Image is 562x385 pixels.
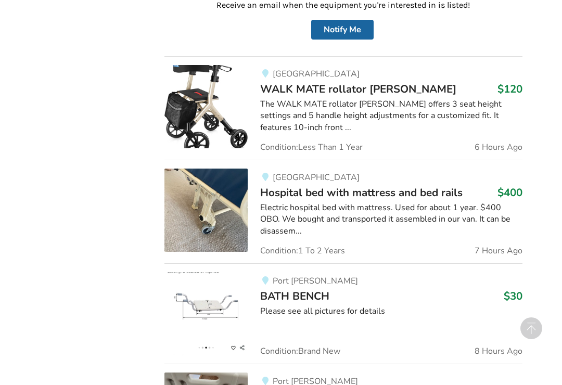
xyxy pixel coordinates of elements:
span: Hospital bed with mattress and bed rails [260,185,463,200]
span: WALK MATE rollator [PERSON_NAME] [260,82,456,96]
span: Condition: Less Than 1 Year [260,143,363,151]
span: [GEOGRAPHIC_DATA] [273,172,360,183]
span: [GEOGRAPHIC_DATA] [273,68,360,80]
span: Condition: 1 To 2 Years [260,247,345,255]
span: 8 Hours Ago [475,347,522,355]
span: Port [PERSON_NAME] [273,275,358,287]
img: mobility-walk mate rollator walker [164,65,248,148]
a: mobility-walk mate rollator walker[GEOGRAPHIC_DATA]WALK MATE rollator [PERSON_NAME]$120The WALK M... [164,56,522,160]
div: The WALK MATE rollator [PERSON_NAME] offers 3 seat height settings and 5 handle height adjustment... [260,98,522,134]
a: bedroom equipment-hospital bed with mattress and bed rails [GEOGRAPHIC_DATA]Hospital bed with mat... [164,160,522,263]
h3: $120 [497,82,522,96]
div: Please see all pictures for details [260,305,522,317]
a: bathroom safety-bath bench Port [PERSON_NAME]BATH BENCH$30Please see all pictures for detailsCond... [164,263,522,364]
h3: $30 [504,289,522,303]
span: BATH BENCH [260,289,329,303]
img: bedroom equipment-hospital bed with mattress and bed rails [164,169,248,252]
button: Notify Me [311,20,374,40]
span: 7 Hours Ago [475,247,522,255]
span: Condition: Brand New [260,347,340,355]
h3: $400 [497,186,522,199]
img: bathroom safety-bath bench [164,272,248,355]
span: 6 Hours Ago [475,143,522,151]
div: Electric hospital bed with mattress. Used for about 1 year. $400 OBO. We bought and transported i... [260,202,522,238]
